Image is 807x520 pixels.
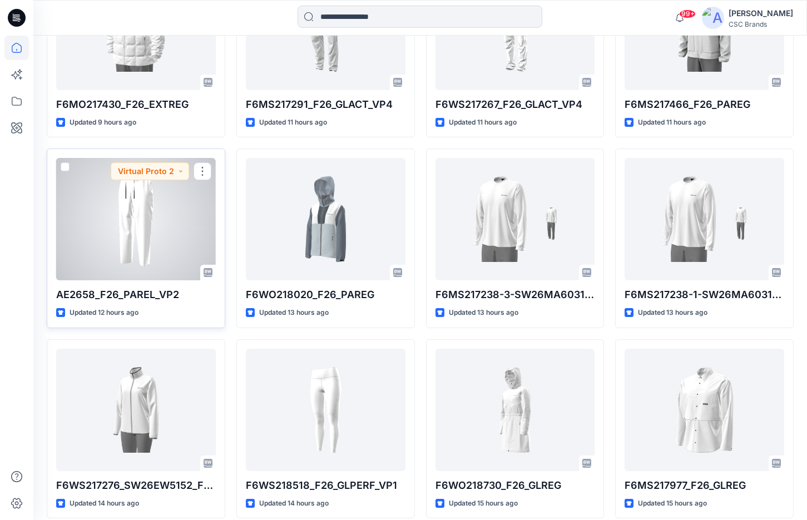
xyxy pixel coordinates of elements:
[729,20,793,28] div: CSC Brands
[70,307,138,319] p: Updated 12 hours ago
[70,498,139,509] p: Updated 14 hours ago
[625,349,784,471] a: F6MS217977_F26_GLREG
[246,349,405,471] a: F6WS218518_F26_GLPERF_VP1
[246,287,405,303] p: F6WO218020_F26_PAREG
[246,97,405,112] p: F6MS217291_F26_GLACT_VP4
[638,117,706,128] p: Updated 11 hours ago
[259,307,329,319] p: Updated 13 hours ago
[435,349,595,471] a: F6WO218730_F26_GLREG
[449,498,518,509] p: Updated 15 hours ago
[435,97,595,112] p: F6WS217267_F26_GLACT_VP4
[679,9,696,18] span: 99+
[435,287,595,303] p: F6MS217238-3-SW26MA6031-F26-PAREG_VFA
[729,7,793,20] div: [PERSON_NAME]
[56,287,216,303] p: AE2658_F26_PAREL_VP2
[449,307,518,319] p: Updated 13 hours ago
[246,478,405,493] p: F6WS218518_F26_GLPERF_VP1
[56,97,216,112] p: F6MO217430_F26_EXTREG
[625,158,784,280] a: F6MS217238-1-SW26MA6031-F26-PAREG_VFA
[702,7,724,29] img: avatar
[625,287,784,303] p: F6MS217238-1-SW26MA6031-F26-PAREG_VFA
[70,117,136,128] p: Updated 9 hours ago
[246,158,405,280] a: F6WO218020_F26_PAREG
[435,158,595,280] a: F6MS217238-3-SW26MA6031-F26-PAREG_VFA
[259,117,327,128] p: Updated 11 hours ago
[435,478,595,493] p: F6WO218730_F26_GLREG
[56,349,216,471] a: F6WS217276_SW26EW5152_F26_EUREG_VFA2
[625,478,784,493] p: F6MS217977_F26_GLREG
[625,97,784,112] p: F6MS217466_F26_PAREG
[56,158,216,280] a: AE2658_F26_PAREL_VP2
[638,498,707,509] p: Updated 15 hours ago
[56,478,216,493] p: F6WS217276_SW26EW5152_F26_EUREG_VFA2
[259,498,329,509] p: Updated 14 hours ago
[638,307,707,319] p: Updated 13 hours ago
[449,117,517,128] p: Updated 11 hours ago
